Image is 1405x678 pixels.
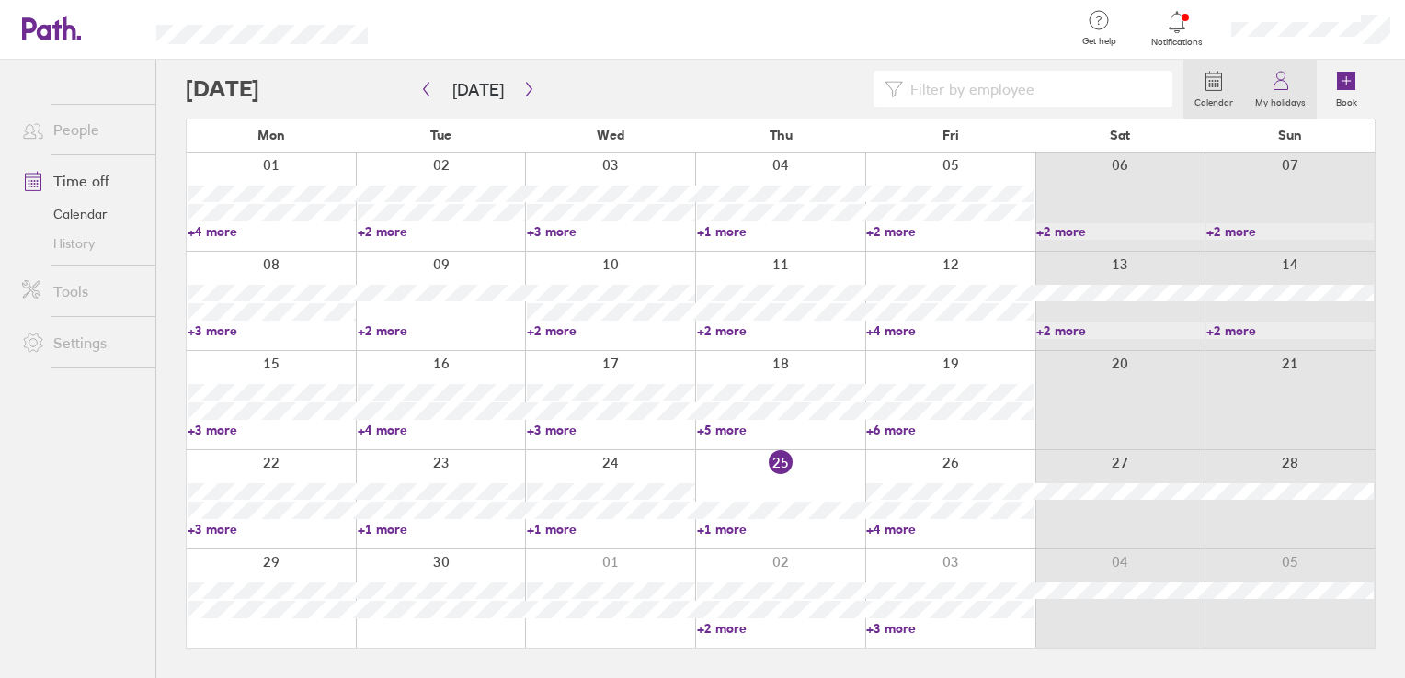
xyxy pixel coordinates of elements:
[188,422,356,438] a: +3 more
[7,111,155,148] a: People
[1244,60,1317,119] a: My holidays
[903,72,1162,107] input: Filter by employee
[1110,128,1130,142] span: Sat
[7,324,155,361] a: Settings
[188,223,356,240] a: +4 more
[188,322,356,339] a: +3 more
[770,128,793,142] span: Thu
[358,422,526,438] a: +4 more
[438,74,519,105] button: [DATE]
[1036,223,1205,240] a: +2 more
[1206,223,1375,240] a: +2 more
[866,620,1034,637] a: +3 more
[697,322,865,339] a: +2 more
[866,521,1034,537] a: +4 more
[1244,92,1317,108] label: My holidays
[597,128,624,142] span: Wed
[1317,60,1376,119] a: Book
[527,422,695,438] a: +3 more
[866,322,1034,339] a: +4 more
[1148,37,1207,48] span: Notifications
[527,322,695,339] a: +2 more
[7,273,155,310] a: Tools
[1278,128,1302,142] span: Sun
[430,128,451,142] span: Tue
[942,128,959,142] span: Fri
[1206,322,1375,339] a: +2 more
[358,223,526,240] a: +2 more
[358,521,526,537] a: +1 more
[866,223,1034,240] a: +2 more
[7,229,155,258] a: History
[188,521,356,537] a: +3 more
[7,163,155,199] a: Time off
[527,521,695,537] a: +1 more
[697,521,865,537] a: +1 more
[527,223,695,240] a: +3 more
[1183,92,1244,108] label: Calendar
[7,199,155,229] a: Calendar
[697,620,865,637] a: +2 more
[257,128,285,142] span: Mon
[1325,92,1368,108] label: Book
[866,422,1034,438] a: +6 more
[697,422,865,438] a: +5 more
[1148,9,1207,48] a: Notifications
[697,223,865,240] a: +1 more
[358,322,526,339] a: +2 more
[1183,60,1244,119] a: Calendar
[1036,322,1205,339] a: +2 more
[1069,36,1129,47] span: Get help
